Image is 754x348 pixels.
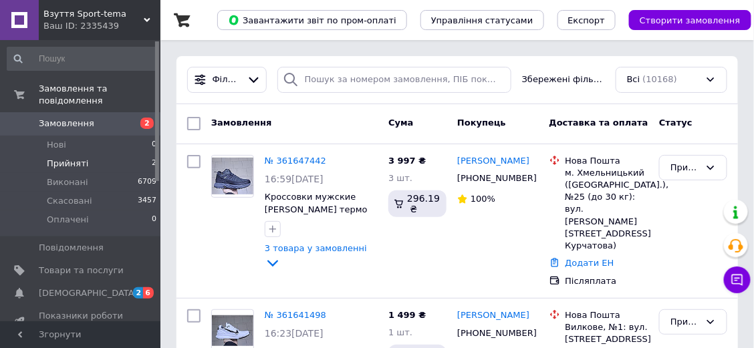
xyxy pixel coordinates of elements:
[211,155,254,198] a: Фото товару
[152,214,156,226] span: 0
[388,118,413,128] span: Cума
[388,310,426,320] span: 1 499 ₴
[670,315,700,329] div: Прийнято
[133,287,144,299] span: 2
[143,287,154,299] span: 6
[557,10,616,30] button: Експорт
[568,15,606,25] span: Експорт
[457,118,506,128] span: Покупець
[39,310,124,334] span: Показники роботи компанії
[138,176,156,188] span: 6709
[39,83,160,107] span: Замовлення та повідомлення
[522,73,605,86] span: Збережені фільтри:
[388,156,426,166] span: 3 997 ₴
[640,15,741,25] span: Створити замовлення
[47,195,92,207] span: Скасовані
[670,161,700,175] div: Прийнято
[565,155,649,167] div: Нова Пошта
[431,15,533,25] span: Управління статусами
[455,325,529,342] div: [PHONE_NUMBER]
[213,73,242,86] span: Фільтри
[39,118,94,130] span: Замовлення
[265,174,324,184] span: 16:59[DATE]
[388,190,447,217] div: 296.19 ₴
[47,158,88,170] span: Прийняті
[565,321,649,345] div: Вилкове, №1: вул. [STREET_ADDRESS]
[457,155,529,168] a: [PERSON_NAME]
[211,118,271,128] span: Замовлення
[565,167,649,252] div: м. Хмельницький ([GEOGRAPHIC_DATA].), №25 (до 30 кг): вул. [PERSON_NAME][STREET_ADDRESS] Курчатова)
[152,139,156,151] span: 0
[277,67,511,93] input: Пошук за номером замовлення, ПІБ покупця, номером телефону, Email, номером накладної
[629,10,751,30] button: Створити замовлення
[724,267,751,293] button: Чат з покупцем
[152,158,156,170] span: 2
[47,139,66,151] span: Нові
[455,170,529,187] div: [PHONE_NUMBER]
[565,309,649,321] div: Нова Пошта
[388,173,412,183] span: 3 шт.
[43,8,144,20] span: Взуття Sport-tema
[659,118,693,128] span: Статус
[420,10,544,30] button: Управління статусами
[549,118,648,128] span: Доставка та оплата
[457,309,529,322] a: [PERSON_NAME]
[265,310,326,320] a: № 361641498
[7,47,158,71] input: Пошук
[643,74,678,84] span: (10168)
[212,315,253,346] img: Фото товару
[39,242,104,254] span: Повідомлення
[471,194,495,204] span: 100%
[39,287,138,299] span: [DEMOGRAPHIC_DATA]
[265,156,326,166] a: № 361647442
[265,328,324,339] span: 16:23[DATE]
[265,244,367,254] span: 3 товара у замовленні
[228,14,396,26] span: Завантажити звіт по пром-оплаті
[140,118,154,129] span: 2
[388,327,412,337] span: 1 шт.
[47,214,89,226] span: Оплачені
[212,158,253,194] img: Фото товару
[39,265,124,277] span: Товари та послуги
[265,192,368,226] a: Кроссовки мужские [PERSON_NAME] термо серые (р.41)
[616,15,751,25] a: Створити замовлення
[627,73,640,86] span: Всі
[265,243,367,267] a: 3 товара у замовленні
[565,258,614,268] a: Додати ЕН
[138,195,156,207] span: 3457
[47,176,88,188] span: Виконані
[217,10,407,30] button: Завантажити звіт по пром-оплаті
[565,275,649,287] div: Післяплата
[43,20,160,32] div: Ваш ID: 2335439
